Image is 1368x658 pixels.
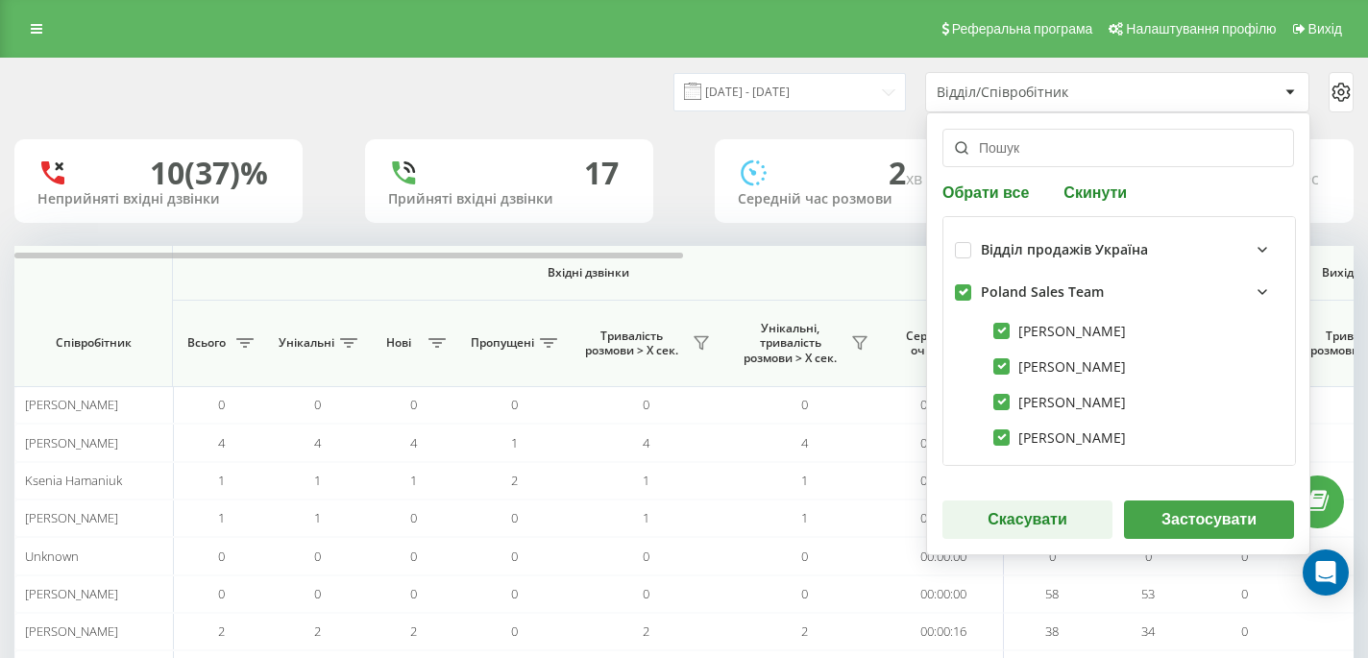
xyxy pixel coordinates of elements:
span: 1 [643,509,649,526]
div: Неприйняті вхідні дзвінки [37,191,280,207]
label: [PERSON_NAME] [993,358,1126,375]
span: Ksenia Hamaniuk [25,472,122,489]
span: 4 [801,434,808,451]
span: 0 [511,509,518,526]
span: 0 [314,396,321,413]
div: 17 [584,155,619,191]
span: [PERSON_NAME] [25,622,118,640]
td: 00:00:08 [884,424,1004,461]
span: 1 [410,472,417,489]
span: Пропущені [471,335,534,351]
span: 0 [643,548,649,565]
span: 1 [218,472,225,489]
span: 0 [1241,585,1248,602]
span: 4 [410,434,417,451]
span: Вихід [1308,21,1342,37]
span: 0 [314,585,321,602]
span: 4 [218,434,225,451]
span: [PERSON_NAME] [25,509,118,526]
div: 10 (37)% [150,155,268,191]
span: 2 [511,472,518,489]
span: 0 [511,622,518,640]
div: Open Intercom Messenger [1303,549,1349,596]
span: 2 [889,152,926,193]
span: [PERSON_NAME] [25,396,118,413]
span: 2 [410,622,417,640]
span: 0 [511,548,518,565]
input: Пошук [942,129,1294,167]
button: Скасувати [942,500,1112,539]
span: 1 [643,472,649,489]
span: 2 [801,622,808,640]
span: 0 [1145,548,1152,565]
span: Unknown [25,548,79,565]
span: 1 [314,472,321,489]
span: 1 [314,509,321,526]
button: Скинути [1058,183,1133,201]
span: 1 [801,509,808,526]
span: 0 [1241,548,1248,565]
span: 2 [314,622,321,640]
span: Вхідні дзвінки [223,265,953,280]
span: 38 [1045,622,1059,640]
div: Прийняті вхідні дзвінки [388,191,630,207]
span: 0 [643,396,649,413]
span: 58 [1045,585,1059,602]
td: 00:00:00 [884,386,1004,424]
span: 0 [218,548,225,565]
span: хв [906,168,926,189]
span: 0 [410,548,417,565]
div: Відділ продажів Україна [981,242,1148,258]
span: 1 [801,472,808,489]
span: 0 [643,585,649,602]
span: 1 [511,434,518,451]
span: 0 [511,396,518,413]
span: Співробітник [31,335,156,351]
td: 00:00:00 [884,537,1004,574]
button: Застосувати [1124,500,1294,539]
span: 0 [218,585,225,602]
span: 0 [801,548,808,565]
span: 2 [218,622,225,640]
span: 53 [1141,585,1155,602]
span: Всього [183,335,231,351]
td: 00:00:16 [884,613,1004,650]
span: c [1311,168,1319,189]
span: [PERSON_NAME] [25,434,118,451]
label: [PERSON_NAME] [993,323,1126,339]
span: 0 [1241,622,1248,640]
label: [PERSON_NAME] [993,394,1126,410]
span: 0 [1049,548,1056,565]
span: 34 [1141,622,1155,640]
span: Нові [375,335,423,351]
span: 0 [801,396,808,413]
div: Poland Sales Team [981,284,1104,301]
span: 1 [218,509,225,526]
span: [PERSON_NAME] [25,585,118,602]
label: [PERSON_NAME] [993,429,1126,446]
span: Тривалість розмови > Х сек. [576,329,687,358]
span: Унікальні, тривалість розмови > Х сек. [735,321,845,366]
td: 00:00:00 [884,575,1004,613]
span: 0 [511,585,518,602]
span: 0 [410,585,417,602]
span: Середній час очікування [898,329,989,358]
button: Обрати все [942,183,1035,201]
span: 4 [314,434,321,451]
span: Реферальна програма [952,21,1093,37]
span: Унікальні [279,335,334,351]
span: 0 [410,509,417,526]
div: Середній час розмови [738,191,980,207]
span: 0 [410,396,417,413]
span: 0 [801,585,808,602]
span: 4 [643,434,649,451]
td: 00:00:03 [884,500,1004,537]
td: 00:00:04 [884,462,1004,500]
span: 0 [218,396,225,413]
div: Відділ/Співробітник [937,85,1166,101]
span: 2 [643,622,649,640]
span: Налаштування профілю [1126,21,1276,37]
span: 0 [314,548,321,565]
